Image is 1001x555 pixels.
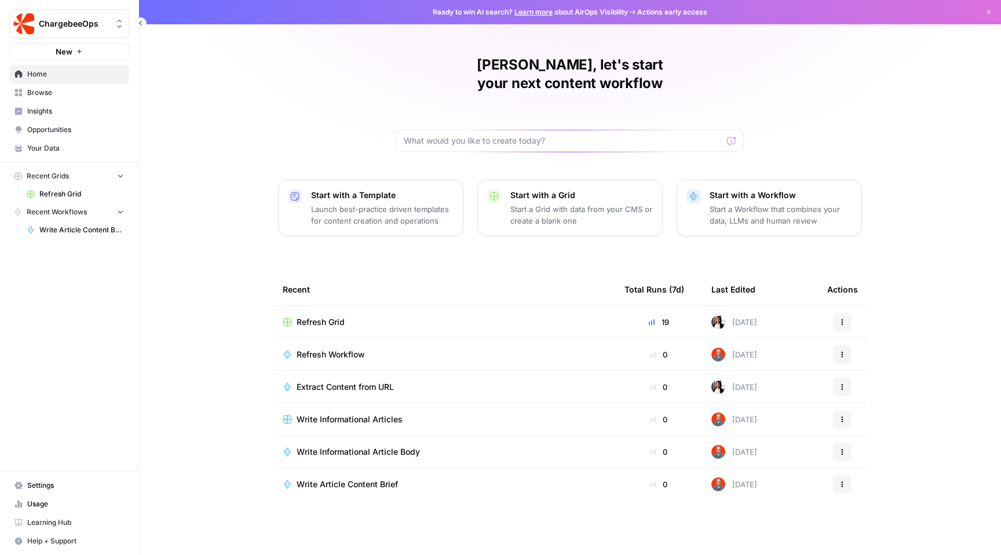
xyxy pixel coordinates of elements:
[13,13,34,34] img: ChargebeeOps Logo
[297,414,403,425] span: Write Informational Articles
[283,446,606,458] a: Write Informational Article Body
[21,185,129,203] a: Refresh Grid
[624,414,693,425] div: 0
[283,316,606,328] a: Refresh Grid
[27,106,124,116] span: Insights
[404,135,722,147] input: What would you like to create today?
[297,316,345,328] span: Refresh Grid
[624,479,693,490] div: 0
[624,446,693,458] div: 0
[27,499,124,509] span: Usage
[710,189,852,201] p: Start with a Workflow
[624,316,693,328] div: 19
[39,189,124,199] span: Refresh Grid
[711,315,757,329] div: [DATE]
[297,446,420,458] span: Write Informational Article Body
[27,517,124,528] span: Learning Hub
[711,348,757,362] div: [DATE]
[39,18,109,30] span: ChargebeeOps
[9,139,129,158] a: Your Data
[9,65,129,83] a: Home
[711,445,757,459] div: [DATE]
[711,412,757,426] div: [DATE]
[711,348,725,362] img: 698zlg3kfdwlkwrbrsgpwna4smrc
[9,203,129,221] button: Recent Workflows
[711,315,725,329] img: xqjo96fmx1yk2e67jao8cdkou4un
[21,221,129,239] a: Write Article Content Brief
[624,273,684,305] div: Total Runs (7d)
[510,189,653,201] p: Start with a Grid
[9,532,129,550] button: Help + Support
[39,225,124,235] span: Write Article Content Brief
[27,143,124,154] span: Your Data
[27,171,69,181] span: Recent Grids
[624,349,693,360] div: 0
[9,9,129,38] button: Workspace: ChargebeeOps
[624,381,693,393] div: 0
[711,273,755,305] div: Last Edited
[27,125,124,135] span: Opportunities
[27,207,87,217] span: Recent Workflows
[711,477,725,491] img: 698zlg3kfdwlkwrbrsgpwna4smrc
[711,412,725,426] img: 698zlg3kfdwlkwrbrsgpwna4smrc
[9,167,129,185] button: Recent Grids
[311,189,454,201] p: Start with a Template
[283,349,606,360] a: Refresh Workflow
[311,203,454,227] p: Launch best-practice driven templates for content creation and operations
[283,273,606,305] div: Recent
[27,69,124,79] span: Home
[297,381,394,393] span: Extract Content from URL
[827,273,858,305] div: Actions
[9,121,129,139] a: Opportunities
[711,445,725,459] img: 698zlg3kfdwlkwrbrsgpwna4smrc
[56,46,72,57] span: New
[477,180,663,236] button: Start with a GridStart a Grid with data from your CMS or create a blank one
[9,83,129,102] a: Browse
[677,180,862,236] button: Start with a WorkflowStart a Workflow that combines your data, LLMs and human review
[297,349,365,360] span: Refresh Workflow
[396,56,744,93] h1: [PERSON_NAME], let's start your next content workflow
[9,476,129,495] a: Settings
[297,479,398,490] span: Write Article Content Brief
[637,7,707,17] span: Actions early access
[711,380,757,394] div: [DATE]
[283,479,606,490] a: Write Article Content Brief
[433,7,628,17] span: Ready to win AI search? about AirOps Visibility
[27,536,124,546] span: Help + Support
[710,203,852,227] p: Start a Workflow that combines your data, LLMs and human review
[9,513,129,532] a: Learning Hub
[9,102,129,121] a: Insights
[27,87,124,98] span: Browse
[510,203,653,227] p: Start a Grid with data from your CMS or create a blank one
[278,180,463,236] button: Start with a TemplateLaunch best-practice driven templates for content creation and operations
[711,380,725,394] img: xqjo96fmx1yk2e67jao8cdkou4un
[9,495,129,513] a: Usage
[283,381,606,393] a: Extract Content from URL
[514,8,553,16] a: Learn more
[283,414,606,425] a: Write Informational Articles
[27,480,124,491] span: Settings
[9,43,129,60] button: New
[711,477,757,491] div: [DATE]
